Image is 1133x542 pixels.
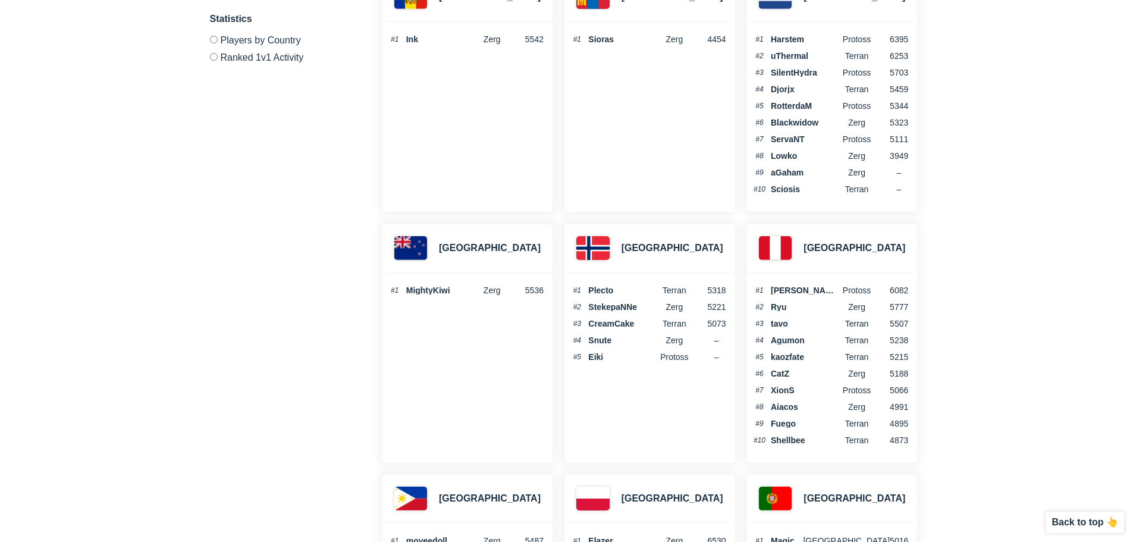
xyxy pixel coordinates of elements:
[588,336,657,344] span: Snute
[874,35,908,43] span: 6395
[692,303,726,311] span: 5221
[657,319,692,328] span: Terran
[406,286,475,295] span: MightyKiwi
[570,287,583,294] span: #1
[657,336,692,344] span: Zerg
[509,286,544,295] span: 5536
[388,287,401,294] span: #1
[657,303,692,311] span: Zerg
[570,337,583,344] span: #4
[753,370,766,377] span: #6
[840,52,874,60] span: Terran
[840,68,874,77] span: Protoss
[771,85,840,93] span: Djorjx
[475,286,509,295] span: Zerg
[840,102,874,110] span: Protoss
[771,369,840,378] span: CatZ
[771,185,840,193] span: Sciosis
[874,319,908,328] span: 5507
[874,118,908,127] span: 5323
[874,85,908,93] span: 5459
[509,35,544,43] span: 5542
[692,319,726,328] span: 5073
[840,168,874,177] span: Zerg
[840,35,874,43] span: protoss
[714,336,719,345] span: –
[753,303,766,311] span: #2
[771,436,840,444] span: Shellbee
[874,286,908,295] span: 6082
[874,403,908,411] span: 4991
[896,184,901,194] span: –
[657,286,692,295] span: Terran
[753,387,766,394] span: #7
[753,186,766,193] span: #10
[804,241,905,255] h3: [GEOGRAPHIC_DATA]
[896,168,901,177] span: –
[210,53,218,61] input: Ranked 1v1 Activity
[753,102,766,109] span: #5
[588,35,657,43] span: Sioras
[840,85,874,93] span: Terran
[588,303,657,311] span: StekepaNNe
[771,152,840,160] span: Lowko
[840,135,874,143] span: Protoss
[771,52,840,60] span: uThermal
[475,35,509,43] span: Zerg
[439,491,541,506] h3: [GEOGRAPHIC_DATA]
[771,68,840,77] span: SilentHydra
[771,303,840,311] span: Ryu
[753,69,766,76] span: #3
[753,169,766,176] span: #9
[874,303,908,311] span: 5777
[1052,518,1118,527] p: Back to top 👆
[570,36,583,43] span: #1
[570,303,583,311] span: #2
[753,337,766,344] span: #4
[771,403,840,411] span: Aiacos
[588,319,657,328] span: CreamCake
[771,336,840,344] span: Agumon
[771,386,840,394] span: XionS
[588,286,657,295] span: Plecto
[753,420,766,427] span: #9
[771,118,840,127] span: Blackwidow
[570,353,583,361] span: #5
[874,436,908,444] span: 4873
[771,35,840,43] span: Harstem
[874,353,908,361] span: 5215
[714,352,719,362] span: –
[874,52,908,60] span: 6253
[657,353,692,361] span: Protoss
[874,68,908,77] span: 5703
[692,35,726,43] span: 4454
[753,52,766,59] span: #2
[753,320,766,327] span: #3
[753,287,766,294] span: #1
[804,491,905,506] h3: [GEOGRAPHIC_DATA]
[406,35,475,43] span: Ink
[771,135,840,143] span: ServaNT
[753,119,766,126] span: #6
[622,491,723,506] h3: [GEOGRAPHIC_DATA]
[840,403,874,411] span: Zerg
[874,369,908,378] span: 5188
[840,386,874,394] span: Protoss
[771,319,840,328] span: tavo
[771,419,840,428] span: Fuego
[570,320,583,327] span: #3
[753,437,766,444] span: #10
[771,353,840,361] span: kaozfate
[753,86,766,93] span: #4
[753,403,766,411] span: #8
[753,353,766,361] span: #5
[588,353,657,361] span: Eiki
[840,185,874,193] span: Terran
[388,36,401,43] span: #1
[210,12,353,26] h3: Statistics
[692,286,726,295] span: 5318
[874,419,908,428] span: 4895
[874,386,908,394] span: 5066
[874,135,908,143] span: 5111
[771,286,840,295] span: [PERSON_NAME]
